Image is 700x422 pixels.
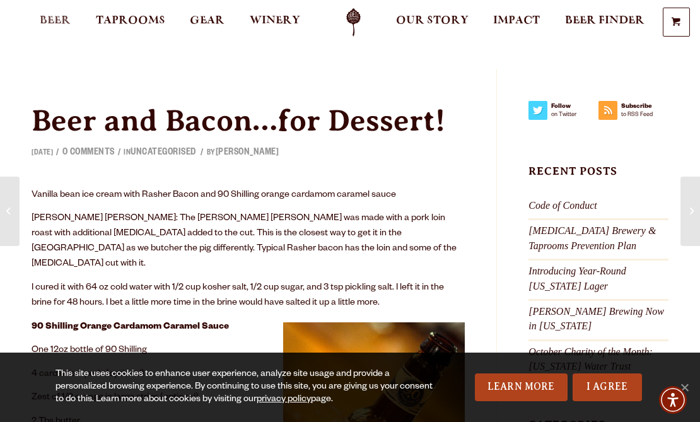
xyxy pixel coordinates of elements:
a: Gear [182,8,233,37]
a: Taprooms [88,8,173,37]
a: Impact [485,8,548,37]
a: Followon Twitter [528,101,598,126]
span: Taprooms [96,16,165,26]
span: / [115,149,124,158]
strong: Follow [528,101,598,110]
a: 0 Comments [62,148,115,158]
i: I cured it with 64 oz cold water with 1/2 cup kosher salt, 1/2 cup sugar, and 3 tsp pickling salt... [32,283,444,308]
span: Our Story [396,16,469,26]
div: This site uses cookies to enhance user experience, analyze site usage and provide a personalized ... [55,368,438,406]
a: [PERSON_NAME] Brewing Now in [US_STATE] [528,306,664,331]
span: / [197,149,207,158]
a: I Agree [573,373,642,401]
span: in [124,149,197,158]
strong: Subscribe [598,101,668,110]
p: Vanilla bean ice cream with Rasher Bacon and 90 Shilling orange cardamom caramel sauce [32,188,465,203]
a: Code of Conduct [528,200,597,211]
p: One 12oz bottle of 90 Shilling [32,343,465,358]
span: Impact [493,16,540,26]
a: Uncategorised [131,148,196,158]
span: by [207,149,279,158]
a: Odell Home [330,8,377,37]
a: [PERSON_NAME] [216,148,279,158]
div: Accessibility Menu [659,386,687,414]
a: Winery [242,8,308,37]
span: Beer [40,16,71,26]
a: Our Story [388,8,477,37]
span: to RSS Feed [598,110,668,119]
a: privacy policy [257,395,311,405]
a: Beer and Bacon…for Dessert! [32,103,445,138]
span: Gear [190,16,225,26]
a: October Charity of the Month: [US_STATE] Water Trust [528,346,652,372]
a: Introducing Year-Round [US_STATE] Lager [528,266,626,291]
span: on Twitter [528,110,598,119]
a: Beer Finder [557,8,653,37]
i: [PERSON_NAME] [PERSON_NAME]: The [PERSON_NAME] [PERSON_NAME] was made with a pork loin roast with... [32,214,457,269]
strong: 90 Shilling Orange Cardamom Caramel Sauce [32,322,229,332]
h3: Recent Posts [528,164,668,190]
a: Subscribeto RSS Feed [598,101,668,126]
a: Learn More [475,373,568,401]
span: / [53,149,62,158]
time: [DATE] [32,149,53,158]
a: Beer [32,8,79,37]
span: Winery [250,16,300,26]
a: [MEDICAL_DATA] Brewery & Taprooms Prevention Plan [528,225,656,250]
span: Beer Finder [565,16,645,26]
